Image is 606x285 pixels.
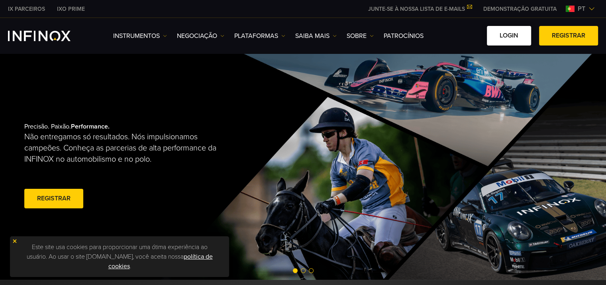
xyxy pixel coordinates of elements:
[14,240,225,273] p: Este site usa cookies para proporcionar uma ótima experiência ao usuário. Ao usar o site [DOMAIN_...
[347,31,374,41] a: SOBRE
[71,123,110,131] strong: Performance.
[8,31,89,41] a: INFINOX Logo
[12,238,18,244] img: yellow close icon
[295,31,337,41] a: Saiba mais
[384,31,424,41] a: Patrocínios
[2,5,51,13] a: INFINOX
[477,5,563,13] a: INFINOX MENU
[24,189,83,208] a: Registrar
[234,31,285,41] a: PLATAFORMAS
[362,6,477,12] a: JUNTE-SE À NOSSA LISTA DE E-MAILS
[177,31,224,41] a: NEGOCIAÇÃO
[487,26,531,46] a: Login
[309,268,314,273] span: Go to slide 3
[293,268,298,273] span: Go to slide 1
[24,131,225,165] p: Não entregamos só resultados. Nós impulsionamos campeões. Conheça as parcerias de alta performanc...
[301,268,306,273] span: Go to slide 2
[575,4,588,14] span: pt
[113,31,167,41] a: Instrumentos
[539,26,598,46] a: Registrar
[51,5,91,13] a: INFINOX
[24,110,275,223] div: Precisão. Paixão.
